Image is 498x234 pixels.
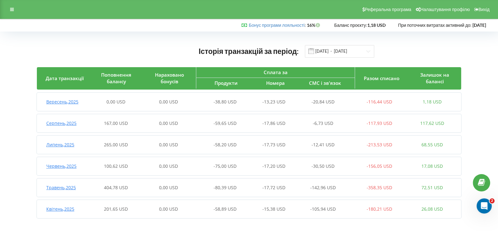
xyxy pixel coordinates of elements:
span: Нараховано бонусів [155,72,184,85]
span: -117,93 USD [367,120,392,126]
span: Дата транзакції [46,75,84,81]
span: 0,00 USD [106,99,125,105]
span: Історія транзакцій за період: [199,47,299,56]
span: Поповнення балансу [101,72,131,85]
span: -6,73 USD [313,120,333,126]
span: 167,00 USD [104,120,128,126]
span: -80,39 USD [214,184,237,190]
span: Разом списано [364,75,399,81]
span: 201,65 USD [104,206,128,212]
span: Продукти [215,80,238,86]
span: -20,84 USD [312,99,335,105]
span: Червень , 2025 [46,163,77,169]
span: 0,00 USD [159,142,178,148]
span: Сплата за [264,69,288,75]
a: Бонус програми лояльності [249,22,305,28]
span: Вересень , 2025 [46,99,78,105]
strong: [DATE] [472,22,486,28]
span: -17,72 USD [262,184,285,190]
span: Баланс проєкту: [334,22,367,28]
span: Налаштування профілю [420,7,470,12]
span: Номера [266,80,285,86]
span: -156,05 USD [367,163,392,169]
span: -17,86 USD [262,120,285,126]
span: -75,00 USD [214,163,237,169]
span: 2 [489,198,495,203]
span: -17,20 USD [262,163,285,169]
span: 0,00 USD [159,163,178,169]
span: 72,51 USD [421,184,443,190]
span: -142,96 USD [310,184,336,190]
span: 0,00 USD [159,99,178,105]
span: -116,44 USD [367,99,392,105]
span: Серпень , 2025 [46,120,77,126]
span: 404,78 USD [104,184,128,190]
span: При поточних витратах активний до: [398,22,472,28]
span: Квітень , 2025 [46,206,74,212]
span: : [249,22,306,28]
span: Реферальна програма [365,7,411,12]
span: 100,62 USD [104,163,128,169]
span: -58,20 USD [214,142,237,148]
span: -58,89 USD [214,206,237,212]
span: 117,62 USD [420,120,444,126]
span: -180,21 USD [367,206,392,212]
span: Травень , 2025 [46,184,76,190]
span: СМС і зв'язок [309,80,341,86]
span: -38,80 USD [214,99,237,105]
strong: 16% [307,22,322,28]
strong: 1,18 USD [367,22,386,28]
span: 265,00 USD [104,142,128,148]
span: -15,38 USD [262,206,285,212]
span: -213,53 USD [367,142,392,148]
span: 1,18 USD [423,99,442,105]
span: Липень , 2025 [46,142,74,148]
span: 0,00 USD [159,120,178,126]
span: Вихід [478,7,489,12]
span: 26,08 USD [421,206,443,212]
span: -13,23 USD [262,99,285,105]
span: 17,08 USD [421,163,443,169]
span: -59,65 USD [214,120,237,126]
span: 0,00 USD [159,184,178,190]
iframe: Intercom live chat [477,198,492,214]
span: 0,00 USD [159,206,178,212]
span: -105,94 USD [310,206,336,212]
span: Залишок на балансі [420,72,449,85]
span: 68,55 USD [421,142,443,148]
span: -358,35 USD [367,184,392,190]
span: -17,73 USD [262,142,285,148]
span: -12,41 USD [312,142,335,148]
span: -30,50 USD [312,163,335,169]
